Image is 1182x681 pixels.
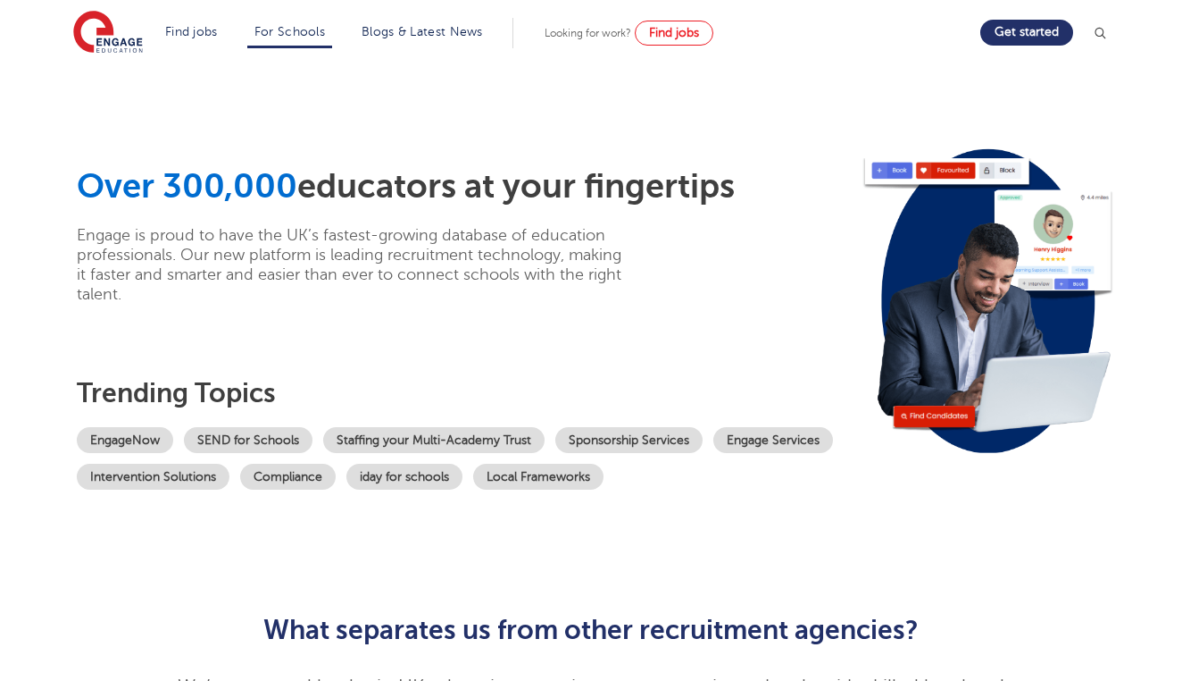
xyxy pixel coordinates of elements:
[77,377,852,409] h3: Trending topics
[346,464,462,490] a: iday for schools
[649,26,699,39] span: Find jobs
[77,427,173,453] a: EngageNow
[77,166,852,207] h1: educators at your fingertips
[77,464,229,490] a: Intervention Solutions
[473,464,603,490] a: Local Frameworks
[254,25,325,38] a: For Schools
[980,20,1073,46] a: Get started
[77,167,297,206] span: Over 300,000
[713,427,833,453] a: Engage Services
[861,135,1115,467] img: Image for: Looking for staff
[555,427,703,453] a: Sponsorship Services
[77,225,626,304] p: Engage is proud to have the UK’s fastest-growing database of education professionals. Our new pla...
[323,427,545,453] a: Staffing your Multi-Academy Trust
[154,615,1029,645] h2: What separates us from other recruitment agencies?
[635,21,713,46] a: Find jobs
[184,427,312,453] a: SEND for Schools
[545,27,631,39] span: Looking for work?
[362,25,483,38] a: Blogs & Latest News
[73,11,143,55] img: Engage Education
[165,25,218,38] a: Find jobs
[240,464,336,490] a: Compliance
